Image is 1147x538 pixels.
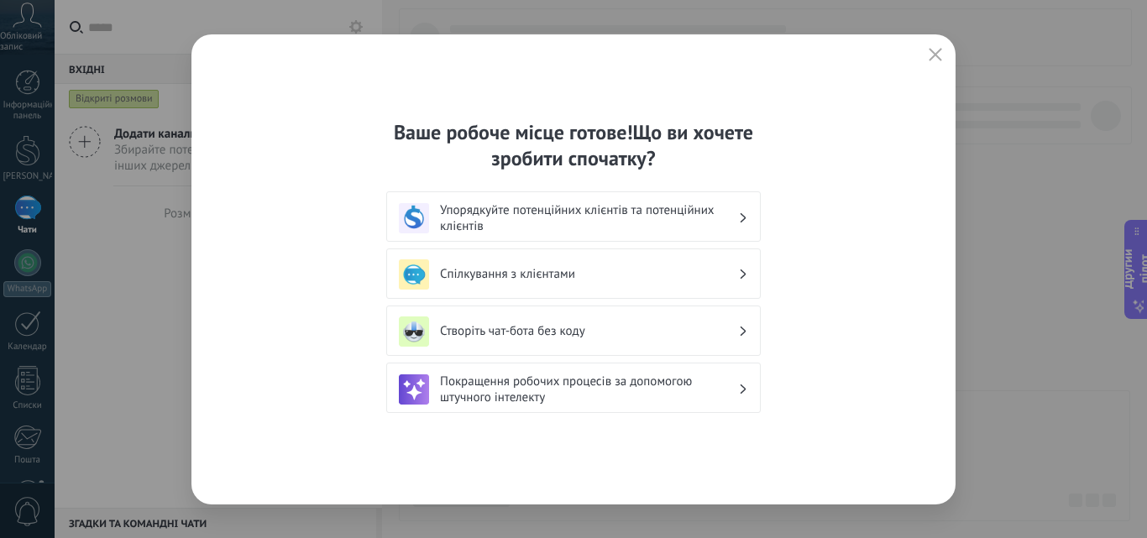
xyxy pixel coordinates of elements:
font: Створіть чат-бота без коду [440,323,585,339]
font: Ваше робоче місце готове! [394,119,633,145]
font: Упорядкуйте потенційних клієнтів та потенційних клієнтів [440,202,714,234]
font: Що ви хочете зробити спочатку? [491,119,753,171]
font: Спілкування з клієнтами [440,266,575,282]
font: Покращення робочих процесів за допомогою штучного інтелекту [440,373,692,405]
